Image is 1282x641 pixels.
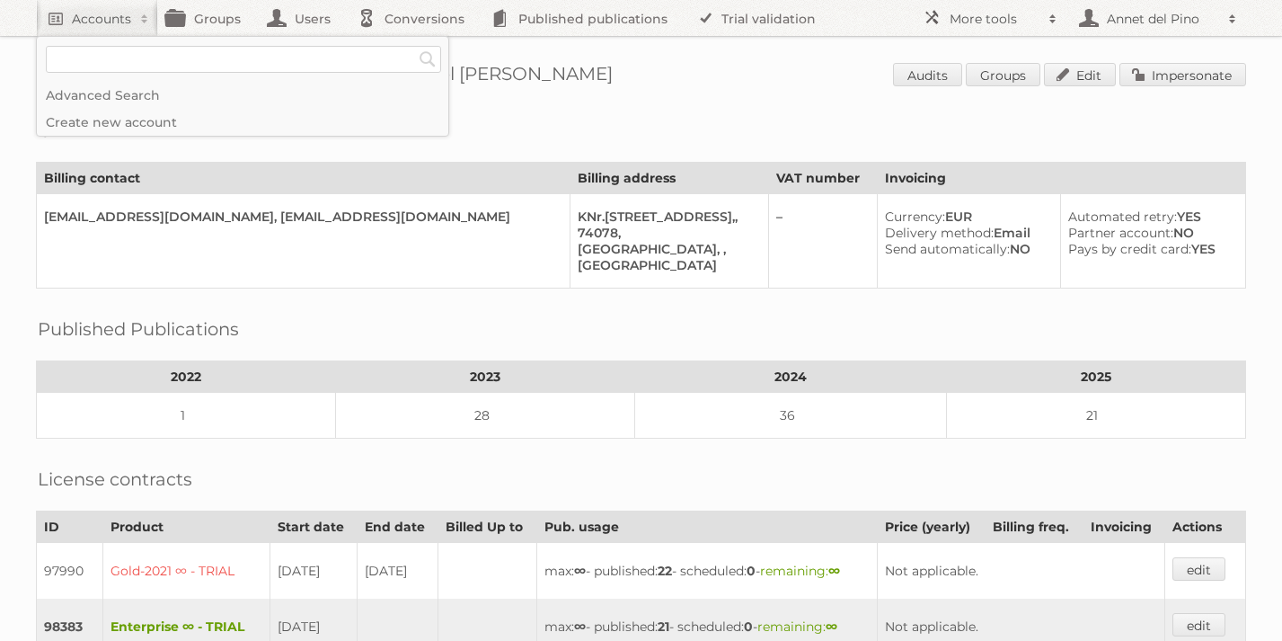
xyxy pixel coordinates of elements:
[574,563,586,579] strong: ∞
[578,209,755,225] div: KNr.[STREET_ADDRESS],,
[570,163,769,194] th: Billing address
[44,209,555,225] div: [EMAIL_ADDRESS][DOMAIN_NAME], [EMAIL_ADDRESS][DOMAIN_NAME]
[414,46,441,73] input: Search
[1102,10,1219,28] h2: Annet del Pino
[966,63,1040,86] a: Groups
[946,393,1245,439] td: 21
[102,512,270,543] th: Product
[37,512,103,543] th: ID
[336,393,635,439] td: 28
[878,512,986,543] th: Price (yearly)
[1068,209,1177,225] span: Automated retry:
[747,563,756,579] strong: 0
[102,543,270,600] td: Gold-2021 ∞ - TRIAL
[37,163,570,194] th: Billing contact
[358,543,438,600] td: [DATE]
[1172,613,1225,637] a: edit
[37,543,103,600] td: 97990
[658,619,669,635] strong: 21
[1083,512,1165,543] th: Invoicing
[578,241,755,257] div: [GEOGRAPHIC_DATA], ,
[769,163,877,194] th: VAT number
[946,361,1245,393] th: 2025
[1172,557,1225,581] a: edit
[38,466,192,493] h2: License contracts
[36,63,1246,90] h1: Account 84188: Publitas - [PERSON_NAME] Del [PERSON_NAME]
[877,163,1245,194] th: Invoicing
[885,209,1046,225] div: EUR
[885,225,994,241] span: Delivery method:
[658,563,672,579] strong: 22
[270,512,357,543] th: Start date
[37,109,448,136] a: Create new account
[878,543,1165,600] td: Not applicable.
[37,82,448,109] a: Advanced Search
[757,619,837,635] span: remaining:
[769,194,877,289] td: –
[38,316,239,343] h2: Published Publications
[1119,63,1246,86] a: Impersonate
[1068,241,1191,257] span: Pays by credit card:
[578,257,755,273] div: [GEOGRAPHIC_DATA]
[893,63,962,86] a: Audits
[885,241,1010,257] span: Send automatically:
[578,225,755,241] div: 74078,
[826,619,837,635] strong: ∞
[885,225,1046,241] div: Email
[1068,209,1231,225] div: YES
[635,393,946,439] td: 36
[760,563,840,579] span: remaining:
[1165,512,1246,543] th: Actions
[537,512,878,543] th: Pub. usage
[537,543,878,600] td: max: - published: - scheduled: -
[885,209,945,225] span: Currency:
[1068,225,1173,241] span: Partner account:
[1068,225,1231,241] div: NO
[37,361,336,393] th: 2022
[1044,63,1116,86] a: Edit
[574,619,586,635] strong: ∞
[438,512,537,543] th: Billed Up to
[37,393,336,439] td: 1
[72,10,131,28] h2: Accounts
[950,10,1039,28] h2: More tools
[1068,241,1231,257] div: YES
[336,361,635,393] th: 2023
[828,563,840,579] strong: ∞
[358,512,438,543] th: End date
[744,619,753,635] strong: 0
[635,361,946,393] th: 2024
[270,543,357,600] td: [DATE]
[885,241,1046,257] div: NO
[985,512,1083,543] th: Billing freq.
